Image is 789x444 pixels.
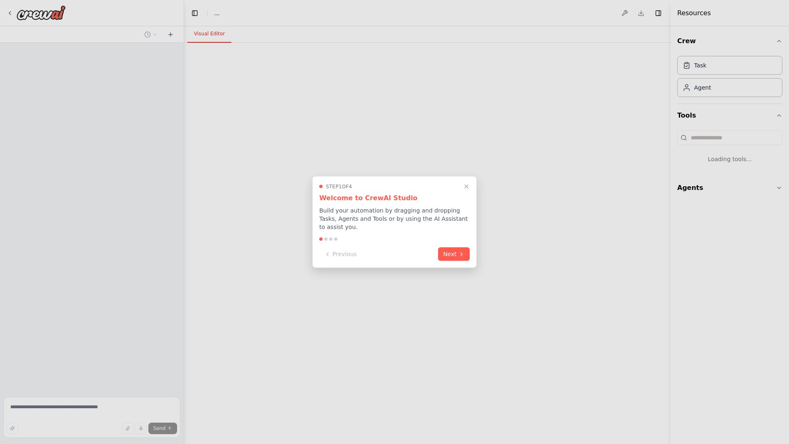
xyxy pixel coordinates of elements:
span: Step 1 of 4 [326,183,352,190]
button: Previous [319,247,362,261]
button: Next [438,247,470,261]
p: Build your automation by dragging and dropping Tasks, Agents and Tools or by using the AI Assista... [319,206,470,231]
button: Close walkthrough [461,182,471,192]
h3: Welcome to CrewAI Studio [319,193,470,203]
button: Hide left sidebar [189,7,201,19]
